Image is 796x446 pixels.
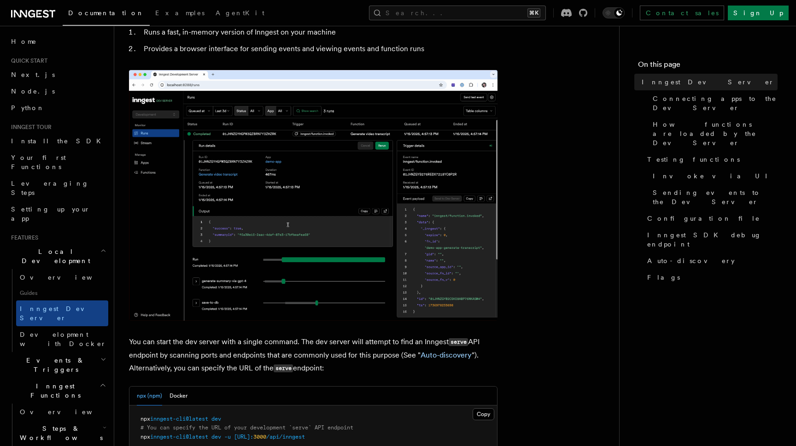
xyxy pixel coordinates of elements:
[728,6,789,20] a: Sign Up
[642,77,774,87] span: Inngest Dev Server
[16,424,103,442] span: Steps & Workflows
[644,252,778,269] a: Auto-discovery
[7,243,108,269] button: Local Development
[20,274,115,281] span: Overview
[7,123,52,131] span: Inngest tour
[210,3,270,25] a: AgentKit
[141,26,497,39] li: Runs a fast, in-memory version of Inngest on your machine
[7,234,38,241] span: Features
[253,434,266,440] span: 3000
[63,3,150,26] a: Documentation
[369,6,546,20] button: Search...⌘K
[7,175,108,201] a: Leveraging Steps
[20,331,106,347] span: Development with Docker
[647,155,740,164] span: Testing functions
[653,94,778,112] span: Connecting apps to the Dev Server
[7,356,100,374] span: Events & Triggers
[644,269,778,286] a: Flags
[7,269,108,352] div: Local Development
[649,90,778,116] a: Connecting apps to the Dev Server
[16,286,108,300] span: Guides
[473,408,494,420] button: Copy
[638,59,778,74] h4: On this page
[274,364,293,372] code: serve
[16,269,108,286] a: Overview
[211,434,221,440] span: dev
[7,33,108,50] a: Home
[129,335,497,375] p: You can start the dev server with a single command. The dev server will attempt to find an Innges...
[16,300,108,326] a: Inngest Dev Server
[150,3,210,25] a: Examples
[7,381,99,400] span: Inngest Functions
[20,408,115,416] span: Overview
[7,149,108,175] a: Your first Functions
[211,416,221,422] span: dev
[7,133,108,149] a: Install the SDK
[11,137,106,145] span: Install the SDK
[155,9,205,17] span: Examples
[638,74,778,90] a: Inngest Dev Server
[647,256,735,265] span: Auto-discovery
[140,424,353,431] span: # You can specify the URL of your development `serve` API endpoint
[11,154,66,170] span: Your first Functions
[170,387,187,405] button: Docker
[644,151,778,168] a: Testing functions
[129,70,497,321] img: Dev Server Demo
[7,83,108,100] a: Node.js
[7,378,108,404] button: Inngest Functions
[644,210,778,227] a: Configuration file
[7,57,47,65] span: Quick start
[150,416,208,422] span: inngest-cli@latest
[11,88,55,95] span: Node.js
[7,201,108,227] a: Setting up your app
[140,416,150,422] span: npx
[141,42,497,55] li: Provides a browser interface for sending events and viewing events and function runs
[11,37,37,46] span: Home
[640,6,724,20] a: Contact sales
[16,326,108,352] a: Development with Docker
[653,120,778,147] span: How functions are loaded by the Dev Server
[266,434,305,440] span: /api/inngest
[653,188,778,206] span: Sending events to the Dev Server
[11,180,89,196] span: Leveraging Steps
[16,404,108,420] a: Overview
[224,434,231,440] span: -u
[68,9,144,17] span: Documentation
[20,305,99,322] span: Inngest Dev Server
[11,104,45,111] span: Python
[421,351,472,359] a: Auto-discovery
[449,338,468,346] code: serve
[647,273,680,282] span: Flags
[11,71,55,78] span: Next.js
[527,8,540,18] kbd: ⌘K
[7,100,108,116] a: Python
[603,7,625,18] button: Toggle dark mode
[137,387,162,405] button: npx (npm)
[234,434,253,440] span: [URL]:
[216,9,264,17] span: AgentKit
[647,214,760,223] span: Configuration file
[140,434,150,440] span: npx
[7,66,108,83] a: Next.js
[649,116,778,151] a: How functions are loaded by the Dev Server
[649,168,778,184] a: Invoke via UI
[647,230,778,249] span: Inngest SDK debug endpoint
[16,420,108,446] button: Steps & Workflows
[11,205,90,222] span: Setting up your app
[653,171,775,181] span: Invoke via UI
[644,227,778,252] a: Inngest SDK debug endpoint
[649,184,778,210] a: Sending events to the Dev Server
[150,434,208,440] span: inngest-cli@latest
[7,352,108,378] button: Events & Triggers
[7,247,100,265] span: Local Development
